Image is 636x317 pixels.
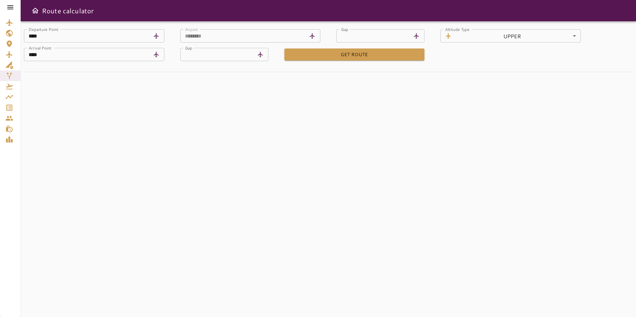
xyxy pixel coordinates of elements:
[42,5,94,16] h6: Route calculator
[29,45,51,51] label: Arrival Point
[29,4,42,17] button: Open drawer
[284,49,425,61] button: GET ROUTE
[341,26,348,32] label: Gap
[454,29,581,43] div: UPPER
[29,26,58,32] label: Departure Point
[185,26,198,32] label: Airport
[445,26,470,32] label: Altitude Type
[185,45,192,51] label: Gap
